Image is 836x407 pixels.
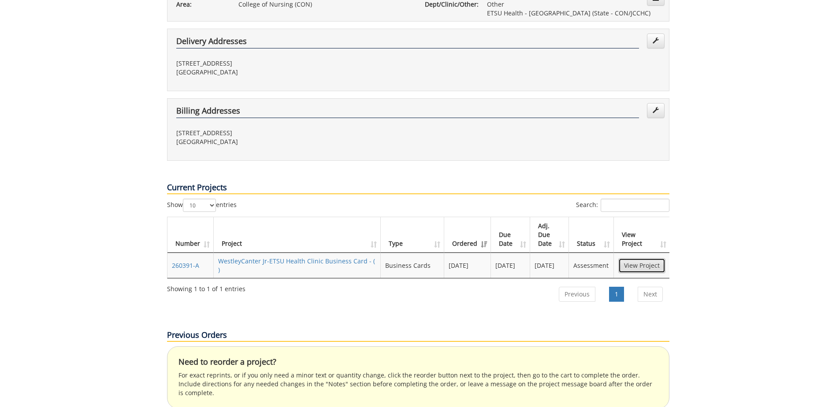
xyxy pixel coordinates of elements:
[167,329,669,342] p: Previous Orders
[444,217,491,253] th: Ordered: activate to sort column ascending
[176,137,412,146] p: [GEOGRAPHIC_DATA]
[491,253,530,278] td: [DATE]
[176,68,412,77] p: [GEOGRAPHIC_DATA]
[167,281,245,293] div: Showing 1 to 1 of 1 entries
[176,107,639,118] h4: Billing Addresses
[214,217,381,253] th: Project: activate to sort column ascending
[178,371,658,397] p: For exact reprints, or if you only need a minor text or quantity change, click the reorder button...
[167,182,669,194] p: Current Projects
[601,199,669,212] input: Search:
[178,358,658,366] h4: Need to reorder a project?
[618,258,665,273] a: View Project
[176,59,412,68] p: [STREET_ADDRESS]
[609,287,624,302] a: 1
[218,257,375,274] a: WestleyCanter Jr-ETSU Health Clinic Business Card - ( )
[381,253,444,278] td: Business Cards
[559,287,595,302] a: Previous
[569,253,613,278] td: Assessment
[172,261,199,270] a: 260391-A
[491,217,530,253] th: Due Date: activate to sort column ascending
[444,253,491,278] td: [DATE]
[176,37,639,48] h4: Delivery Addresses
[647,103,665,118] a: Edit Addresses
[167,199,237,212] label: Show entries
[614,217,670,253] th: View Project: activate to sort column ascending
[530,217,569,253] th: Adj. Due Date: activate to sort column ascending
[167,217,214,253] th: Number: activate to sort column ascending
[176,129,412,137] p: [STREET_ADDRESS]
[530,253,569,278] td: [DATE]
[183,199,216,212] select: Showentries
[576,199,669,212] label: Search:
[647,33,665,48] a: Edit Addresses
[381,217,444,253] th: Type: activate to sort column ascending
[569,217,613,253] th: Status: activate to sort column ascending
[487,9,660,18] p: ETSU Health - [GEOGRAPHIC_DATA] (State - CON/JCCHC)
[638,287,663,302] a: Next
